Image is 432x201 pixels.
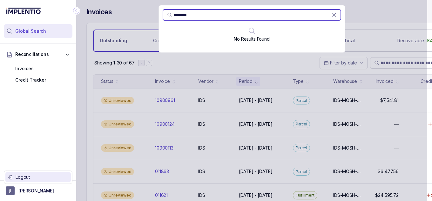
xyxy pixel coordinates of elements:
div: Invoices [9,63,67,74]
p: Logout [16,174,68,180]
span: Global Search [15,28,46,34]
span: Reconciliations [15,51,49,57]
span: User initials [6,186,15,195]
button: Reconciliations [4,47,72,61]
p: No Results Found [234,36,270,42]
p: [PERSON_NAME] [18,188,54,194]
button: User initials[PERSON_NAME] [6,186,71,195]
div: Collapse Icon [72,7,80,15]
div: Credit Tracker [9,74,67,86]
div: Reconciliations [4,62,72,87]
